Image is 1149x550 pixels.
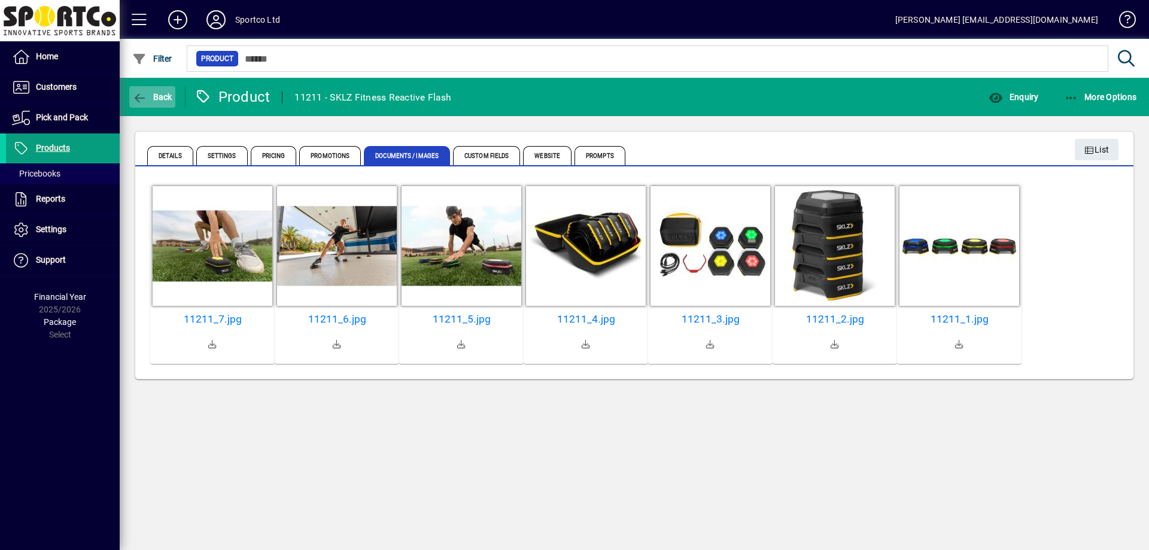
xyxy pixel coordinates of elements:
[132,54,172,63] span: Filter
[696,330,725,359] a: Download
[159,9,197,31] button: Add
[6,42,120,72] a: Home
[129,86,175,108] button: Back
[523,146,572,165] span: Website
[574,146,625,165] span: Prompts
[36,113,88,122] span: Pick and Pack
[453,146,520,165] span: Custom Fields
[129,48,175,69] button: Filter
[155,313,270,326] a: 11211_7.jpg
[989,92,1038,102] span: Enquiry
[1061,86,1140,108] button: More Options
[36,51,58,61] span: Home
[132,92,172,102] span: Back
[201,53,233,65] span: Product
[120,86,186,108] app-page-header-button: Back
[447,330,476,359] a: Download
[653,313,768,326] a: 11211_3.jpg
[777,313,892,326] a: 11211_2.jpg
[147,146,193,165] span: Details
[572,330,600,359] a: Download
[945,330,974,359] a: Download
[6,72,120,102] a: Customers
[1084,140,1110,160] span: List
[6,215,120,245] a: Settings
[404,313,519,326] a: 11211_5.jpg
[895,10,1098,29] div: [PERSON_NAME] [EMAIL_ADDRESS][DOMAIN_NAME]
[986,86,1041,108] button: Enquiry
[820,330,849,359] a: Download
[36,82,77,92] span: Customers
[6,103,120,133] a: Pick and Pack
[902,313,1017,326] a: 11211_1.jpg
[299,146,361,165] span: Promotions
[279,313,394,326] a: 11211_6.jpg
[1075,139,1119,160] button: List
[196,146,248,165] span: Settings
[364,146,450,165] span: Documents / Images
[12,169,60,178] span: Pricebooks
[44,317,76,327] span: Package
[6,245,120,275] a: Support
[34,292,86,302] span: Financial Year
[197,9,235,31] button: Profile
[194,87,270,107] div: Product
[528,313,643,326] a: 11211_4.jpg
[235,10,280,29] div: Sportco Ltd
[1110,2,1134,41] a: Knowledge Base
[294,88,451,107] div: 11211 - SKLZ Fitness Reactive Flash
[198,330,227,359] a: Download
[251,146,297,165] span: Pricing
[36,194,65,203] span: Reports
[6,163,120,184] a: Pricebooks
[6,184,120,214] a: Reports
[323,330,351,359] a: Download
[36,255,66,265] span: Support
[1064,92,1137,102] span: More Options
[36,143,70,153] span: Products
[36,224,66,234] span: Settings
